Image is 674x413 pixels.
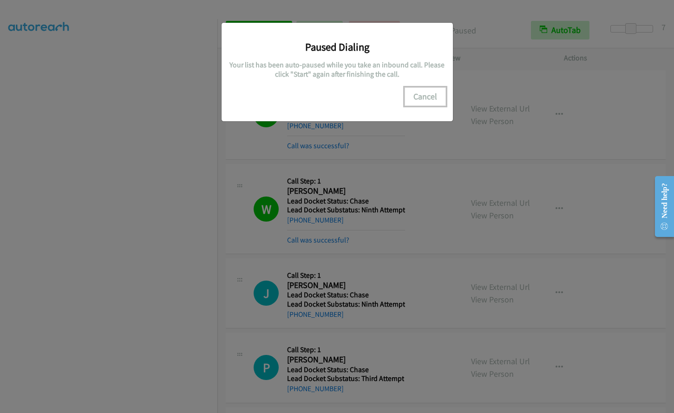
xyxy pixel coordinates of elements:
iframe: Resource Center [647,170,674,243]
h3: Paused Dialing [229,40,446,53]
button: Cancel [405,87,446,106]
h5: Your list has been auto-paused while you take an inbound call. Please click "Start" again after f... [229,60,446,79]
